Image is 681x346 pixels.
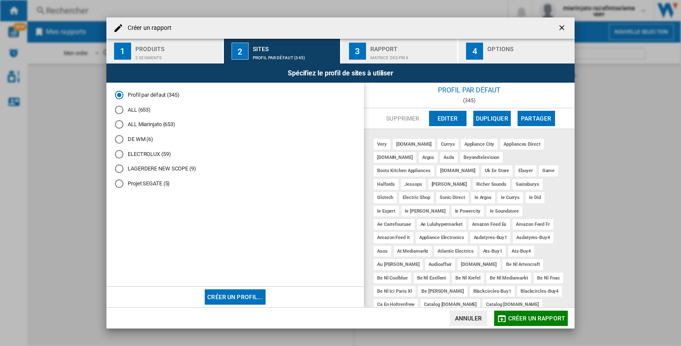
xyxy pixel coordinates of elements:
[452,206,484,216] div: ie powercity
[458,39,575,63] button: 4 Options
[414,273,450,283] div: be nl exellent
[503,259,543,270] div: be nl artencraft
[518,111,555,126] button: Partager
[374,219,415,230] div: ae carrefouruae
[515,165,536,176] div: ebuyer
[123,24,172,32] h4: Créer un rapport
[374,152,416,163] div: [DOMAIN_NAME]
[460,152,503,163] div: beyondtelevision
[374,192,397,203] div: glotech
[364,83,575,98] div: Profil par défaut
[115,106,355,114] md-radio-button: ALL (653)
[470,286,515,297] div: blackcircles-buy1
[232,43,249,60] div: 2
[558,23,568,34] ng-md-icon: getI18NText('BUTTONS.CLOSE_DIALOG')
[374,286,415,297] div: be nl ici paris xl
[508,315,565,322] span: Créer un rapport
[466,43,483,60] div: 4
[438,139,458,150] div: currys
[486,206,522,216] div: ie soundstore
[512,219,553,230] div: amazon feed fr
[428,179,471,190] div: [PERSON_NAME]
[370,51,454,60] div: Matrice des prix
[374,165,434,176] div: boots kitchen appliances
[253,42,337,51] div: Sites
[418,286,467,297] div: be [PERSON_NAME]
[539,165,558,176] div: game
[106,63,575,83] div: Spécifiez le profil de sites à utiliser
[458,259,500,270] div: [DOMAIN_NAME]
[364,98,575,104] div: (345)
[374,179,398,190] div: halfords
[437,165,479,176] div: [DOMAIN_NAME]
[425,259,455,270] div: audioaffair
[473,111,511,126] button: Dupliquer
[517,286,562,297] div: blackcircles-buy4
[429,111,466,126] button: Editer
[115,165,355,173] md-radio-button: LAGERDERE NEW SCOPE (9)
[374,273,411,283] div: be nl coolblue
[473,179,510,190] div: richer sounds
[205,289,266,305] button: Créer un profil...
[498,192,523,203] div: ie currys
[106,39,223,63] button: 1 Produits 2 segments
[115,91,355,99] md-radio-button: Profil par défaut (345)
[486,273,531,283] div: be nl mediamarkt
[115,121,355,129] md-radio-button: ALL Miarinjato (653)
[401,206,449,216] div: ie [PERSON_NAME]
[370,42,454,51] div: Rapport
[480,246,506,257] div: ats-buy1
[393,139,435,150] div: [DOMAIN_NAME]
[483,299,542,310] div: catalog [DOMAIN_NAME]
[114,43,131,60] div: 1
[374,246,391,257] div: asos
[253,51,337,60] div: Profil par défaut (345)
[513,232,553,243] div: asdatyres-buy4
[508,246,534,257] div: ats-buy4
[374,206,399,216] div: ie expert
[487,42,571,51] div: Options
[494,311,568,326] button: Créer un rapport
[374,259,423,270] div: au [PERSON_NAME]
[534,273,563,283] div: be nl fnac
[481,165,512,176] div: uk ee store
[374,232,413,243] div: amazon feed it
[135,42,219,51] div: Produits
[417,219,466,230] div: ae luluhypermarket
[450,311,487,326] button: Annuler
[461,139,498,150] div: appliance city
[470,232,511,243] div: asdatyres-buy1
[341,39,458,63] button: 3 Rapport Matrice des prix
[383,111,422,126] button: Supprimer
[115,180,355,188] md-radio-button: Projet SEGATE (5)
[440,152,458,163] div: asda
[500,139,544,150] div: appliances direct
[421,299,480,310] div: catalog [DOMAIN_NAME]
[526,192,544,203] div: ie did
[419,152,438,163] div: argos
[224,39,341,63] button: 2 Sites Profil par défaut (345)
[401,179,425,190] div: jessops
[115,150,355,158] md-radio-button: ELECTROLUX (59)
[471,192,495,203] div: ie argos
[135,51,219,60] div: 2 segments
[416,232,468,243] div: appliance electronics
[394,246,432,257] div: at mediamarkt
[554,20,571,37] button: getI18NText('BUTTONS.CLOSE_DIALOG')
[469,219,510,230] div: amazon feed es
[349,43,366,60] div: 3
[512,179,543,190] div: sainsburys
[374,139,390,150] div: very
[434,246,477,257] div: atlantic electrics
[399,192,434,203] div: electric shop
[436,192,469,203] div: sonic direct
[115,136,355,144] md-radio-button: DE WM (6)
[374,299,418,310] div: ca en holtrenfrew
[452,273,484,283] div: be nl krefel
